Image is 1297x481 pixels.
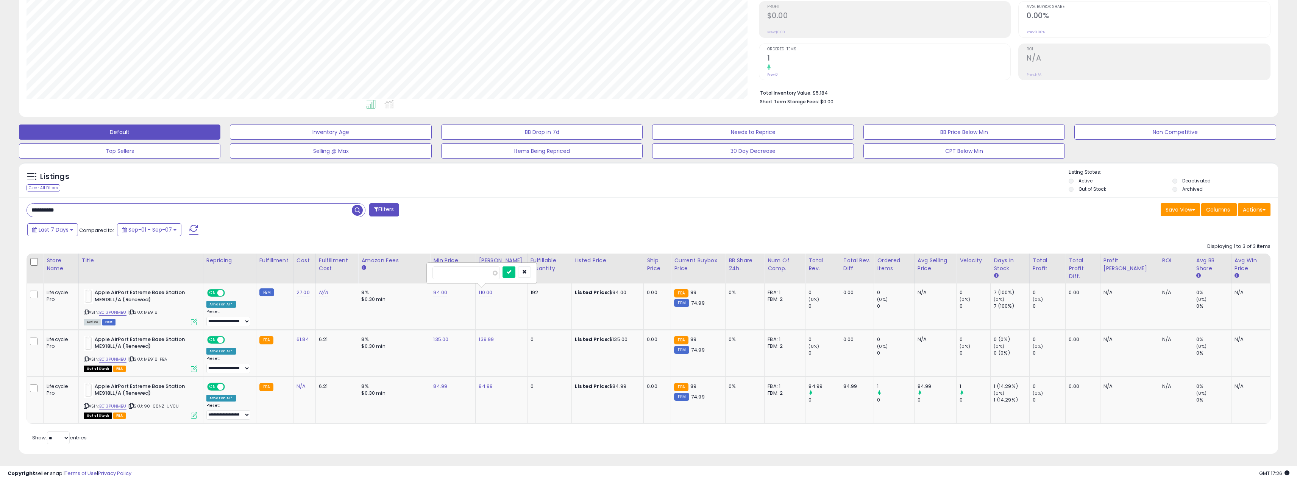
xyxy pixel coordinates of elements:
div: Listed Price [575,257,640,265]
div: 8% [361,289,424,296]
small: (0%) [808,343,819,349]
small: Prev: 0.00% [1027,30,1045,34]
h2: 0.00% [1027,11,1270,22]
div: 0 (0%) [994,350,1029,356]
span: 89 [690,383,696,390]
a: 84.99 [479,383,493,390]
b: Listed Price: [575,336,609,343]
small: (0%) [1196,390,1207,396]
button: Columns [1201,203,1237,216]
div: 0.00 [1069,383,1094,390]
div: N/A [1162,289,1187,296]
a: 139.99 [479,336,494,343]
span: Ordered Items [767,47,1011,51]
a: Terms of Use [65,470,97,477]
small: (0%) [994,296,1004,302]
a: 110.00 [479,289,492,296]
button: Last 7 Days [27,223,78,236]
span: All listings that are currently out of stock and unavailable for purchase on Amazon [84,366,112,372]
div: 0% [1196,383,1231,390]
small: (0%) [1033,390,1043,396]
div: 0 [1033,350,1066,356]
b: Apple AirPort Extreme Base Station ME918LL/A (Renewed) [95,336,187,352]
div: 0.00 [1069,289,1094,296]
div: Amazon AI * [206,301,236,308]
div: 0% [1196,289,1231,296]
span: 74.99 [691,299,705,307]
div: 0 (0%) [994,336,1029,343]
div: 0 [808,336,840,343]
a: Privacy Policy [98,470,131,477]
div: 0% [1196,350,1231,356]
div: Lifecycle Pro [47,336,73,350]
button: Default [19,125,220,140]
div: N/A [1235,383,1264,390]
button: Inventory Age [230,125,431,140]
small: (0%) [994,343,1004,349]
div: Amazon Fees [361,257,427,265]
div: 1 [960,383,990,390]
small: FBA [674,383,688,391]
p: Listing States: [1069,169,1278,176]
div: N/A [918,336,951,343]
div: BB Share 24h. [729,257,761,272]
span: All listings currently available for purchase on Amazon [84,319,101,325]
small: FBM [674,393,689,401]
div: 0.00 [647,383,665,390]
div: 0 [877,289,914,296]
div: 0 [1033,397,1066,403]
div: N/A [1162,383,1187,390]
div: 0 [960,336,990,343]
div: 1 (14.29%) [994,383,1029,390]
button: 30 Day Decrease [652,143,854,159]
div: Avg BB Share [1196,257,1228,272]
button: Needs to Reprice [652,125,854,140]
div: 0 [1033,289,1066,296]
label: Deactivated [1182,177,1211,184]
div: Fulfillable Quantity [531,257,569,272]
small: (0%) [1196,343,1207,349]
a: B013PUNMBU [99,403,126,409]
div: $84.99 [575,383,638,390]
small: (0%) [877,343,888,349]
div: ASIN: [84,336,197,371]
div: 0.00 [843,289,868,296]
div: 0 [877,397,914,403]
span: Show: entries [32,434,87,441]
div: FBM: 2 [768,390,799,397]
button: Non Competitive [1074,125,1276,140]
div: 0 [918,397,957,403]
div: [PERSON_NAME] [479,257,524,265]
span: FBA [113,366,126,372]
div: 0 [531,383,566,390]
div: Days In Stock [994,257,1026,272]
div: 0.00 [647,336,665,343]
div: Current Buybox Price [674,257,722,272]
small: Days In Stock. [994,272,998,279]
small: (0%) [994,390,1004,396]
a: 27.00 [297,289,310,296]
div: 0.00 [1069,336,1094,343]
button: Items Being Repriced [441,143,643,159]
h2: N/A [1027,54,1270,64]
div: 84.99 [808,383,840,390]
span: 89 [690,336,696,343]
small: (0%) [1033,296,1043,302]
div: $0.30 min [361,343,424,350]
button: CPT Below Min [863,143,1065,159]
img: 21yQsA4xkXL._SL40_.jpg [84,336,93,351]
div: Total Profit [1033,257,1063,272]
div: 8% [361,336,424,343]
small: FBA [259,383,273,391]
span: Avg. Buybox Share [1027,5,1270,9]
span: Last 7 Days [39,226,69,233]
a: 61.84 [297,336,309,343]
a: N/A [319,289,328,296]
div: N/A [918,289,951,296]
b: Listed Price: [575,383,609,390]
span: $0.00 [820,98,833,105]
div: Title [82,257,200,265]
div: Total Profit Diff. [1069,257,1097,280]
div: FBA: 1 [768,383,799,390]
div: FBA: 1 [768,289,799,296]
